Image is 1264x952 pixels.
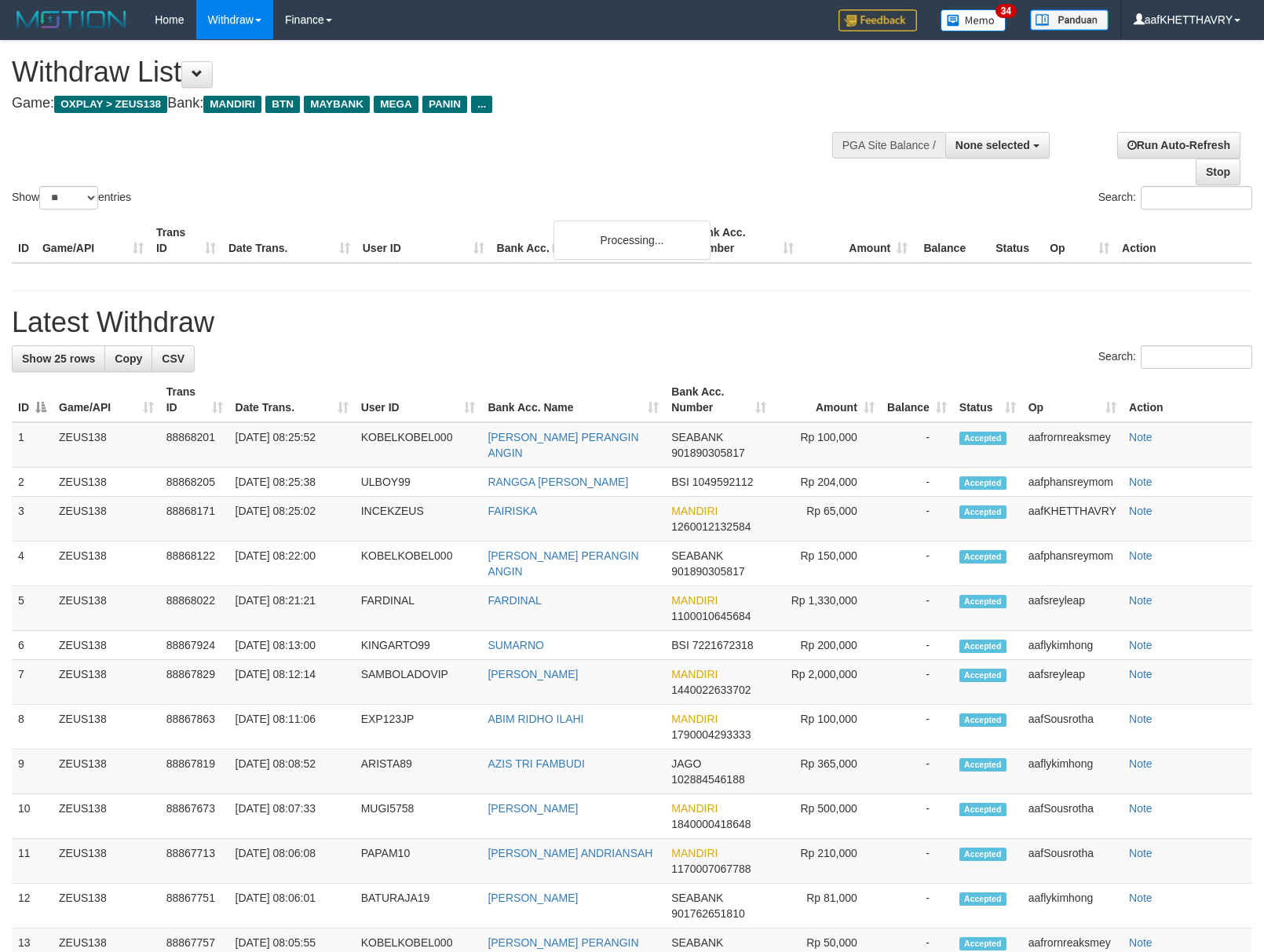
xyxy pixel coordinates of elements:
[832,132,945,159] div: PGA Site Balance /
[471,96,492,113] span: ...
[773,378,881,422] th: Amount: activate to sort column ascending
[773,586,881,631] td: Rp 1,330,000
[959,669,1006,682] span: Accepted
[115,352,142,365] span: Copy
[671,773,744,786] span: Copy 102884546188 to clipboard
[1123,378,1252,422] th: Action
[355,839,482,884] td: PAPAM10
[12,8,131,31] img: MOTION_logo.png
[160,750,229,794] td: 88867819
[36,218,150,263] th: Game/API
[229,839,355,884] td: [DATE] 08:06:08
[265,96,300,113] span: BTN
[1098,345,1252,369] label: Search:
[959,713,1006,727] span: Accepted
[773,422,881,468] td: Rp 100,000
[12,422,53,468] td: 1
[12,186,131,210] label: Show entries
[488,594,541,607] a: FARDINAL
[160,631,229,660] td: 88867924
[488,757,584,770] a: AZIS TRI FAMBUDI
[1129,549,1153,562] a: Note
[488,476,628,488] a: RANGGA [PERSON_NAME]
[355,586,482,631] td: FARDINAL
[12,345,105,372] a: Show 25 rows
[671,818,751,830] span: Copy 1840000418648 to clipboard
[355,660,482,705] td: SAMBOLADOVIP
[959,550,1006,564] span: Accepted
[1022,586,1123,631] td: aafsreyleap
[959,432,1006,445] span: Accepted
[773,750,881,794] td: Rp 365,000
[1022,750,1123,794] td: aaflykimhong
[488,802,578,815] a: [PERSON_NAME]
[665,378,773,422] th: Bank Acc. Number: activate to sort column ascending
[1129,847,1153,859] a: Note
[773,794,881,839] td: Rp 500,000
[773,660,881,705] td: Rp 2,000,000
[773,497,881,542] td: Rp 65,000
[374,96,418,113] span: MEGA
[671,728,751,741] span: Copy 1790004293333 to clipboard
[488,549,638,578] a: [PERSON_NAME] PERANGIN ANGIN
[355,468,482,497] td: ULBOY99
[1022,884,1123,928] td: aaflykimhong
[692,639,754,651] span: Copy 7221672318 to clipboard
[686,218,800,263] th: Bank Acc. Number
[355,705,482,750] td: EXP123JP
[1129,431,1153,443] a: Note
[1022,422,1123,468] td: aafrornreaksmey
[881,705,953,750] td: -
[671,447,744,459] span: Copy 901890305817 to clipboard
[22,352,95,365] span: Show 25 rows
[12,586,53,631] td: 5
[881,378,953,422] th: Balance: activate to sort column ascending
[692,476,754,488] span: Copy 1049592112 to clipboard
[12,794,53,839] td: 10
[160,378,229,422] th: Trans ID: activate to sort column ascending
[773,631,881,660] td: Rp 200,000
[152,345,195,372] a: CSV
[959,892,1006,906] span: Accepted
[229,586,355,631] td: [DATE] 08:21:21
[1129,476,1153,488] a: Note
[914,218,989,263] th: Balance
[12,839,53,884] td: 11
[773,705,881,750] td: Rp 100,000
[959,476,1006,490] span: Accepted
[1098,186,1252,210] label: Search:
[53,631,160,660] td: ZEUS138
[881,631,953,660] td: -
[1129,802,1153,815] a: Note
[1129,505,1153,517] a: Note
[959,848,1006,861] span: Accepted
[959,640,1006,653] span: Accepted
[671,802,718,815] span: MANDIRI
[881,542,953,586] td: -
[160,422,229,468] td: 88868201
[53,468,160,497] td: ZEUS138
[1117,132,1240,159] a: Run Auto-Refresh
[53,660,160,705] td: ZEUS138
[104,345,152,372] a: Copy
[1022,660,1123,705] td: aafsreyleap
[422,96,467,113] span: PANIN
[671,594,718,607] span: MANDIRI
[39,186,98,210] select: Showentries
[959,505,1006,519] span: Accepted
[54,96,167,113] span: OXPLAY > ZEUS138
[355,497,482,542] td: INCEKZEUS
[671,936,723,949] span: SEABANK
[12,660,53,705] td: 7
[12,705,53,750] td: 8
[53,542,160,586] td: ZEUS138
[12,307,1252,338] h1: Latest Withdraw
[671,863,751,875] span: Copy 1170007067788 to clipboard
[773,884,881,928] td: Rp 81,000
[671,431,723,443] span: SEABANK
[12,750,53,794] td: 9
[162,352,184,365] span: CSV
[12,57,827,88] h1: Withdraw List
[881,468,953,497] td: -
[53,422,160,468] td: ZEUS138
